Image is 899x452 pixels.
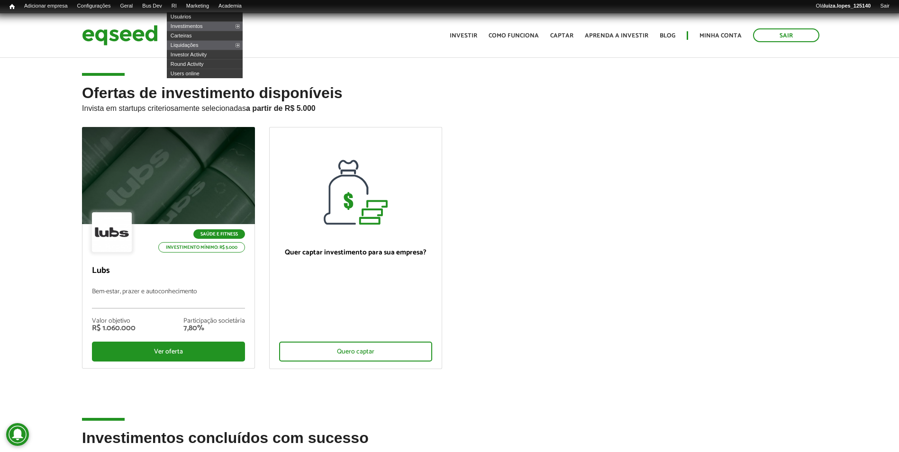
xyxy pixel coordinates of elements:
a: Como funciona [489,33,539,39]
p: Bem-estar, prazer e autoconhecimento [92,288,245,308]
div: Participação societária [183,318,245,325]
a: Início [5,2,19,11]
strong: a partir de R$ 5.000 [246,104,316,112]
p: Lubs [92,266,245,276]
img: EqSeed [82,23,158,48]
a: Oláluiza.lopes_125140 [811,2,875,10]
a: Geral [115,2,137,10]
a: RI [167,2,182,10]
p: Quer captar investimento para sua empresa? [279,248,432,257]
a: Adicionar empresa [19,2,73,10]
a: Saúde e Fitness Investimento mínimo: R$ 5.000 Lubs Bem-estar, prazer e autoconhecimento Valor obj... [82,127,255,369]
a: Investir [450,33,477,39]
strong: luiza.lopes_125140 [824,3,871,9]
h2: Ofertas de investimento disponíveis [82,85,817,127]
div: Quero captar [279,342,432,362]
a: Captar [550,33,573,39]
a: Configurações [73,2,116,10]
a: Usuários [167,12,243,21]
a: Blog [660,33,675,39]
a: Aprenda a investir [585,33,648,39]
p: Investimento mínimo: R$ 5.000 [158,242,245,253]
a: Sair [753,28,819,42]
span: Início [9,3,15,10]
a: Sair [875,2,894,10]
a: Academia [214,2,246,10]
div: Valor objetivo [92,318,136,325]
p: Saúde e Fitness [193,229,245,239]
a: Quer captar investimento para sua empresa? Quero captar [269,127,442,369]
a: Marketing [182,2,214,10]
div: R$ 1.060.000 [92,325,136,332]
a: Minha conta [699,33,742,39]
div: Ver oferta [92,342,245,362]
p: Invista em startups criteriosamente selecionadas [82,101,817,113]
a: Bus Dev [137,2,167,10]
div: 7,80% [183,325,245,332]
